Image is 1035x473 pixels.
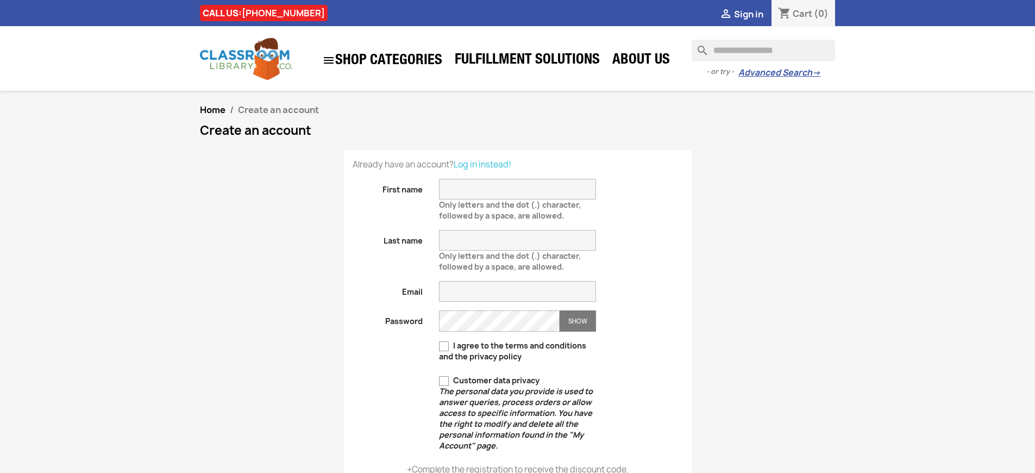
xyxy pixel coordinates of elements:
label: Customer data privacy [439,375,596,451]
label: I agree to the terms and conditions and the privacy policy [439,340,596,362]
label: Email [344,281,431,297]
input: Password input [439,310,560,332]
div: CALL US: [200,5,328,21]
a: About Us [607,50,675,72]
span: Only letters and the dot (.) character, followed by a space, are allowed. [439,195,581,221]
span: Cart [793,8,812,20]
input: Search [692,40,835,61]
em: The personal data you provide is used to answer queries, process orders or allow access to specif... [439,386,593,451]
span: → [812,67,820,78]
a:  Sign in [719,8,763,20]
span: Only letters and the dot (.) character, followed by a space, are allowed. [439,246,581,272]
a: Home [200,104,225,116]
img: Classroom Library Company [200,38,292,80]
label: Last name [344,230,431,246]
i: shopping_cart [778,8,791,21]
p: Already have an account? [353,159,683,170]
a: Log in instead! [454,159,511,170]
h1: Create an account [200,124,836,137]
i:  [719,8,732,21]
label: Password [344,310,431,327]
a: Advanced Search→ [738,67,820,78]
a: [PHONE_NUMBER] [242,7,325,19]
label: First name [344,179,431,195]
a: Fulfillment Solutions [449,50,605,72]
a: SHOP CATEGORIES [317,48,448,72]
i:  [322,54,335,67]
span: - or try - [706,66,738,77]
button: Show [560,310,596,332]
i: search [692,40,705,53]
span: Sign in [734,8,763,20]
span: (0) [814,8,829,20]
span: Create an account [238,104,319,116]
